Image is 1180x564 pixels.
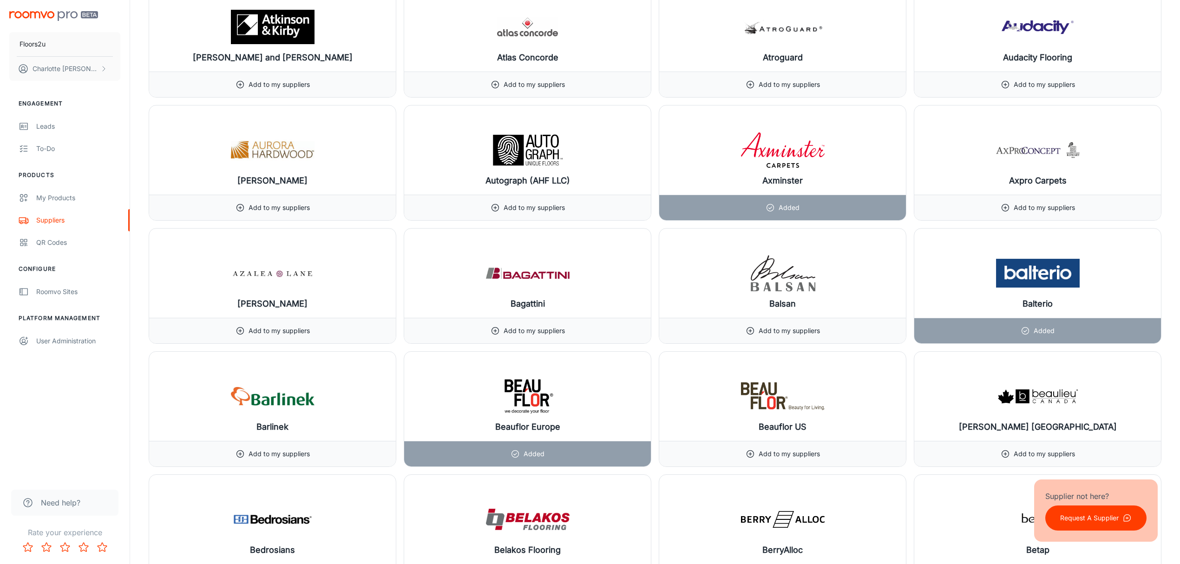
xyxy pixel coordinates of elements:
img: Bagattini [486,255,570,292]
span: Need help? [41,497,80,508]
p: Add to my suppliers [1014,449,1075,459]
img: Balsan [741,255,825,292]
h6: Bedrosians [250,544,295,557]
div: QR Codes [36,237,120,248]
h6: Audacity Flooring [1003,51,1072,64]
p: Add to my suppliers [249,326,310,336]
p: Add to my suppliers [249,79,310,90]
img: Belakos Flooring [486,501,570,538]
img: Beaulieu Canada [996,378,1080,415]
img: Azalea Lane [231,255,315,292]
img: Axminster [741,131,825,169]
img: Aurora Hardwood [231,131,315,169]
p: Add to my suppliers [759,326,820,336]
p: Add to my suppliers [249,449,310,459]
p: Add to my suppliers [1014,79,1075,90]
button: Request A Supplier [1045,505,1147,531]
p: Charlotte [PERSON_NAME] [33,64,98,74]
h6: Balterio [1023,297,1053,310]
img: Autograph (AHF LLC) [486,131,570,169]
div: Roomvo Sites [36,287,120,297]
button: Rate 4 star [74,538,93,557]
p: Added [779,203,800,213]
h6: [PERSON_NAME] [GEOGRAPHIC_DATA] [959,420,1117,433]
p: Add to my suppliers [504,79,565,90]
button: Charlotte [PERSON_NAME] [9,57,120,81]
button: Rate 5 star [93,538,111,557]
button: Rate 1 star [19,538,37,557]
img: Beauflor Europe [486,378,570,415]
button: Floors2u [9,32,120,56]
img: Bedrosians [231,501,315,538]
button: Rate 3 star [56,538,74,557]
h6: Betap [1026,544,1049,557]
img: Atkinson and Kirby [231,8,315,46]
h6: Beauflor Europe [495,420,560,433]
img: Beauflor US [741,378,825,415]
img: Audacity Flooring [996,8,1080,46]
button: Rate 2 star [37,538,56,557]
h6: [PERSON_NAME] and [PERSON_NAME] [193,51,353,64]
img: Barlinek [231,378,315,415]
img: Roomvo PRO Beta [9,11,98,21]
h6: BerryAlloc [762,544,803,557]
img: BerryAlloc [741,501,825,538]
p: Floors2u [20,39,46,49]
p: Add to my suppliers [759,79,820,90]
img: Betap [996,501,1080,538]
div: Leads [36,121,120,131]
h6: Bagattini [511,297,545,310]
h6: Atroguard [763,51,803,64]
p: Add to my suppliers [504,326,565,336]
p: Supplier not here? [1045,491,1147,502]
p: Added [524,449,544,459]
img: Atlas Concorde [486,8,570,46]
img: Atroguard [741,8,825,46]
img: Balterio [996,255,1080,292]
div: User Administration [36,336,120,346]
p: Add to my suppliers [759,449,820,459]
h6: Atlas Concorde [497,51,558,64]
h6: [PERSON_NAME] [237,174,308,187]
h6: Balsan [769,297,796,310]
p: Add to my suppliers [504,203,565,213]
h6: Barlinek [256,420,288,433]
p: Add to my suppliers [249,203,310,213]
img: Axpro Carpets [996,131,1080,169]
p: Rate your experience [7,527,122,538]
div: Suppliers [36,215,120,225]
h6: Belakos Flooring [494,544,561,557]
h6: Beauflor US [759,420,806,433]
h6: [PERSON_NAME] [237,297,308,310]
p: Request A Supplier [1060,513,1119,523]
div: To-do [36,144,120,154]
p: Add to my suppliers [1014,203,1075,213]
p: Added [1034,326,1055,336]
h6: Autograph (AHF LLC) [485,174,570,187]
div: My Products [36,193,120,203]
h6: Axpro Carpets [1009,174,1067,187]
h6: Axminster [762,174,803,187]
